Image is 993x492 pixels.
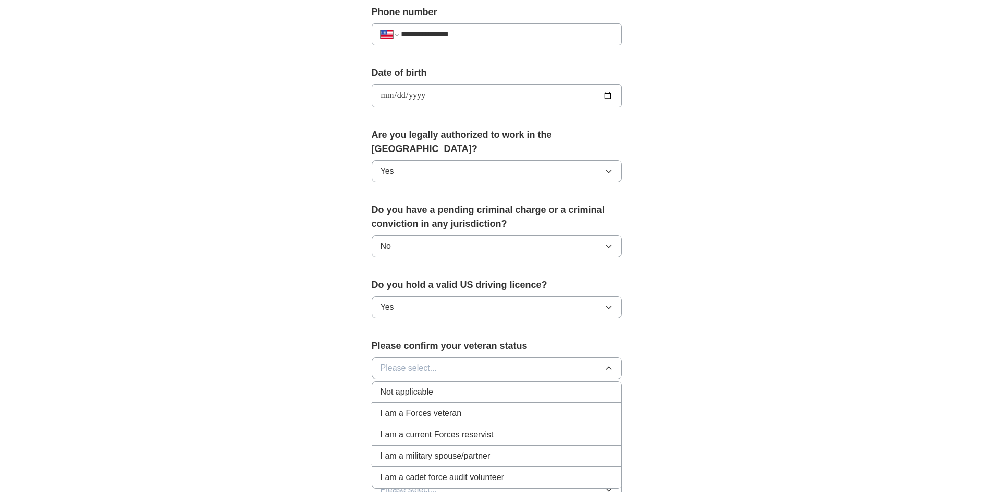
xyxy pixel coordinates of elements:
[381,165,394,178] span: Yes
[372,66,622,80] label: Date of birth
[381,386,433,398] span: Not applicable
[381,407,462,420] span: I am a Forces veteran
[372,235,622,257] button: No
[372,203,622,231] label: Do you have a pending criminal charge or a criminal conviction in any jurisdiction?
[381,240,391,253] span: No
[372,5,622,19] label: Phone number
[381,471,504,484] span: I am a cadet force audit volunteer
[381,428,494,441] span: I am a current Forces reservist
[372,128,622,156] label: Are you legally authorized to work in the [GEOGRAPHIC_DATA]?
[381,362,437,374] span: Please select...
[381,450,491,462] span: I am a military spouse/partner
[372,339,622,353] label: Please confirm your veteran status
[372,278,622,292] label: Do you hold a valid US driving licence?
[372,296,622,318] button: Yes
[372,357,622,379] button: Please select...
[372,160,622,182] button: Yes
[381,301,394,313] span: Yes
